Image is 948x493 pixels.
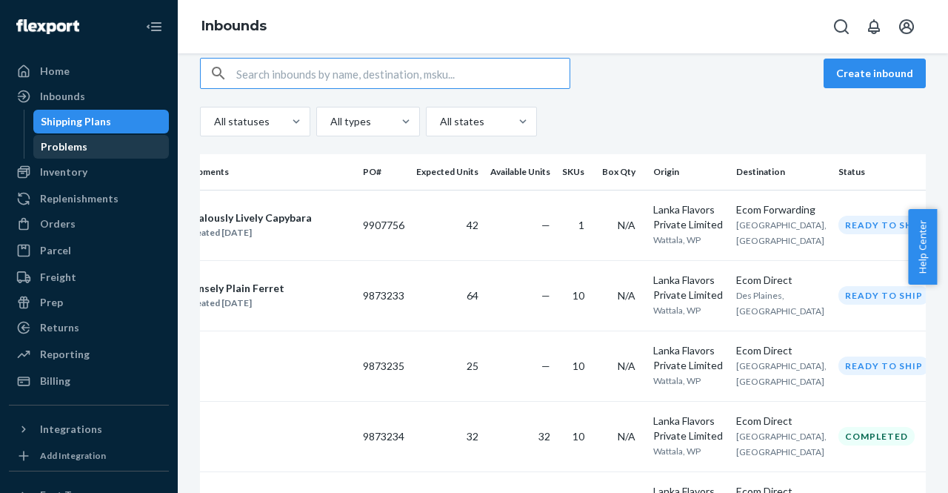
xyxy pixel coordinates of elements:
[139,12,169,42] button: Close Navigation
[653,202,724,232] div: Lanka Flavors Private Limited
[573,430,584,443] span: 10
[467,289,478,302] span: 64
[438,114,440,129] input: All states
[484,154,556,190] th: Available Units
[357,260,410,331] td: 9873233
[824,59,926,88] button: Create inbound
[357,154,410,190] th: PO#
[736,219,827,246] span: [GEOGRAPHIC_DATA], [GEOGRAPHIC_DATA]
[40,295,63,310] div: Prep
[40,89,85,104] div: Inbounds
[9,447,169,465] a: Add Integration
[730,154,832,190] th: Destination
[236,59,570,88] input: Search inbounds by name, destination, msku...
[16,19,79,34] img: Flexport logo
[9,212,169,236] a: Orders
[9,369,169,393] a: Billing
[40,216,76,231] div: Orders
[736,290,824,317] span: Des Plaines, [GEOGRAPHIC_DATA]
[410,154,484,190] th: Expected Units
[541,289,550,302] span: —
[908,209,937,285] button: Help Center
[653,305,701,316] span: Wattala, WP
[186,281,284,296] div: Tensely Plain Ferret
[892,12,921,42] button: Open account menu
[190,5,278,48] ol: breadcrumbs
[736,431,827,457] span: [GEOGRAPHIC_DATA], [GEOGRAPHIC_DATA]
[736,414,827,429] div: Ecom Direct
[9,291,169,314] a: Prep
[573,289,584,302] span: 10
[213,114,214,129] input: All statuses
[201,18,267,34] a: Inbounds
[653,273,724,302] div: Lanka Flavors Private Limited
[596,154,647,190] th: Box Qty
[9,239,169,262] a: Parcel
[40,320,79,335] div: Returns
[541,219,550,231] span: —
[40,270,76,285] div: Freight
[40,449,106,462] div: Add Integration
[467,360,478,372] span: 25
[838,216,929,234] div: Ready to ship
[9,187,169,211] a: Replenishments
[467,430,478,443] span: 32
[736,343,827,358] div: Ecom Direct
[538,430,550,443] span: 32
[186,225,312,240] div: Created [DATE]
[838,357,929,375] div: Ready to ship
[357,190,410,260] td: 9907756
[40,64,70,79] div: Home
[618,430,635,443] span: N/A
[653,414,724,443] div: Lanka Flavors Private Limited
[40,243,71,258] div: Parcel
[9,85,169,108] a: Inbounds
[736,273,827,288] div: Ecom Direct
[40,347,90,362] div: Reporting
[40,374,70,388] div: Billing
[186,211,312,225] div: Zealously Lively Capybara
[647,154,730,190] th: Origin
[556,154,596,190] th: SKUs
[329,114,330,129] input: All types
[653,375,701,386] span: Wattala, WP
[736,360,827,387] span: [GEOGRAPHIC_DATA], [GEOGRAPHIC_DATA]
[41,114,111,129] div: Shipping Plans
[357,331,410,401] td: 9873235
[618,360,635,372] span: N/A
[40,422,102,437] div: Integrations
[41,139,87,154] div: Problems
[736,202,827,217] div: Ecom Forwarding
[179,154,357,190] th: Shipments
[838,286,929,305] div: Ready to ship
[859,12,889,42] button: Open notifications
[653,446,701,457] span: Wattala, WP
[186,296,284,311] div: Created [DATE]
[541,360,550,372] span: —
[33,135,170,159] a: Problems
[9,417,169,441] button: Integrations
[827,12,856,42] button: Open Search Box
[578,219,584,231] span: 1
[9,316,169,340] a: Returns
[618,289,635,302] span: N/A
[9,265,169,289] a: Freight
[838,427,915,446] div: Completed
[40,191,118,206] div: Replenishments
[33,110,170,133] a: Shipping Plans
[9,343,169,366] a: Reporting
[40,165,87,179] div: Inventory
[832,154,941,190] th: Status
[653,234,701,245] span: Wattala, WP
[9,160,169,184] a: Inventory
[467,219,478,231] span: 42
[357,401,410,472] td: 9873234
[653,343,724,373] div: Lanka Flavors Private Limited
[573,360,584,372] span: 10
[9,59,169,83] a: Home
[618,219,635,231] span: N/A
